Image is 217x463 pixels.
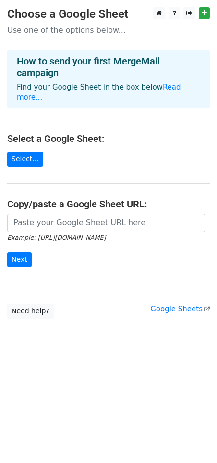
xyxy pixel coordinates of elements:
p: Find your Google Sheet in the box below [17,82,200,103]
input: Paste your Google Sheet URL here [7,214,205,232]
a: Google Sheets [150,305,210,313]
a: Select... [7,152,43,167]
a: Need help? [7,304,54,319]
h4: Select a Google Sheet: [7,133,210,144]
p: Use one of the options below... [7,25,210,35]
small: Example: [URL][DOMAIN_NAME] [7,234,106,241]
a: Read more... [17,83,181,102]
h4: Copy/paste a Google Sheet URL: [7,198,210,210]
h3: Choose a Google Sheet [7,7,210,21]
input: Next [7,252,32,267]
h4: How to send your first MergeMail campaign [17,55,200,78]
